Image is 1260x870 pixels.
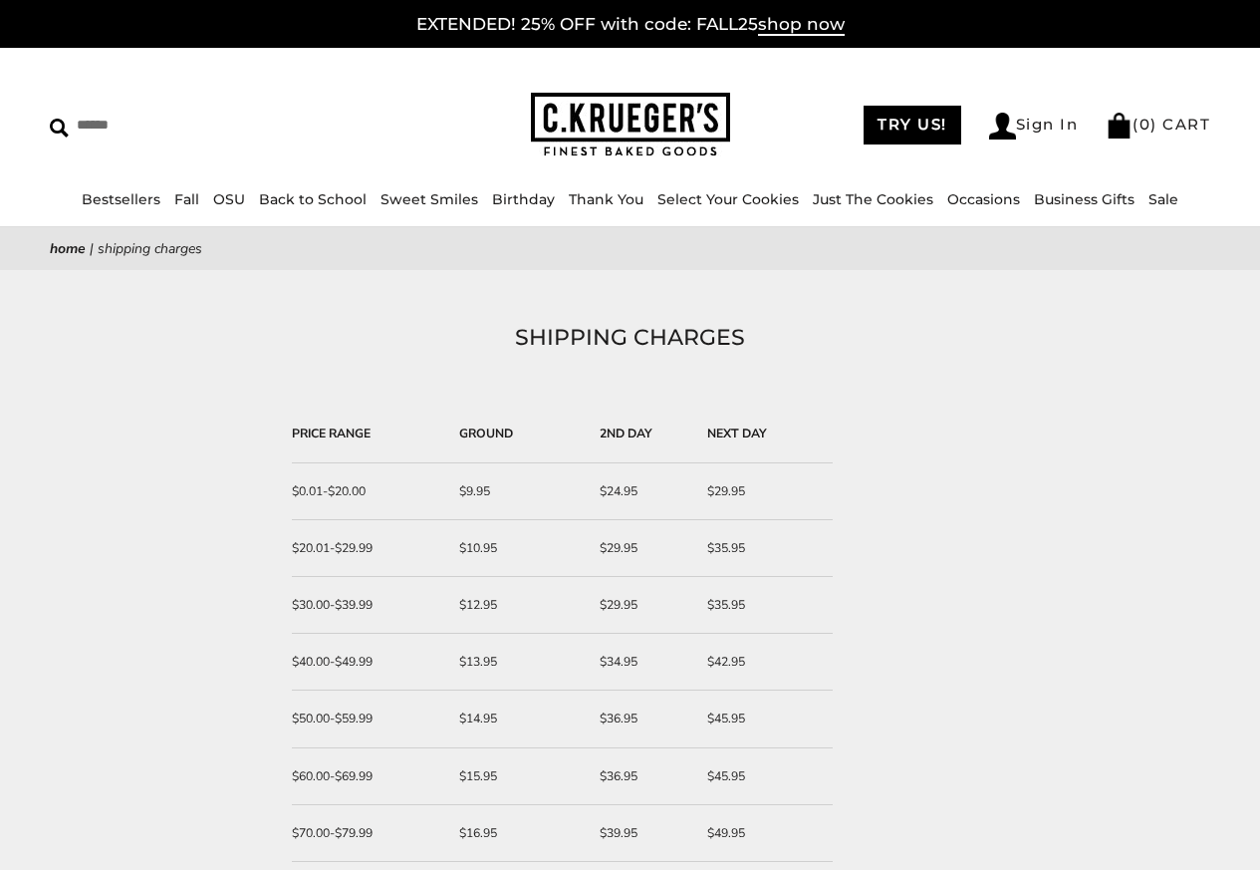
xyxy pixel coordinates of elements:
a: OSU [213,190,245,208]
span: SHIPPING CHARGES [98,239,202,258]
a: (0) CART [1106,115,1210,134]
td: $0.01-$20.00 [292,463,449,520]
td: $29.95 [697,463,833,520]
nav: breadcrumbs [50,237,1210,260]
td: $70.00-$79.99 [292,805,449,862]
span: 0 [1139,115,1151,134]
td: $29.95 [590,520,696,577]
strong: NEXT DAY [707,426,767,441]
td: $12.95 [449,577,590,634]
img: Account [989,113,1016,140]
a: Back to School [259,190,367,208]
div: $30.00-$39.99 [292,595,439,615]
td: $49.95 [697,805,833,862]
td: $39.95 [590,805,696,862]
td: $24.95 [590,463,696,520]
td: $29.95 [590,577,696,634]
a: Birthday [492,190,555,208]
td: $40.00-$49.99 [292,634,449,691]
a: TRY US! [864,106,961,145]
a: Sweet Smiles [380,190,478,208]
td: $36.95 [590,691,696,747]
td: $35.95 [697,577,833,634]
span: | [90,239,94,258]
td: $36.95 [590,748,696,805]
img: Search [50,119,69,138]
td: $42.95 [697,634,833,691]
img: Bag [1106,113,1133,139]
td: $60.00-$69.99 [292,748,449,805]
td: $13.95 [449,634,590,691]
td: $15.95 [449,748,590,805]
a: EXTENDED! 25% OFF with code: FALL25shop now [416,14,845,36]
img: C.KRUEGER'S [531,93,730,157]
td: $45.95 [697,691,833,747]
strong: GROUND [459,426,513,441]
td: $10.95 [449,520,590,577]
a: Sign In [989,113,1079,140]
a: Fall [174,190,199,208]
td: $14.95 [449,691,590,747]
a: Occasions [947,190,1020,208]
a: Thank You [569,190,643,208]
input: Search [50,110,316,141]
strong: 2ND DAY [600,426,652,441]
td: $34.95 [590,634,696,691]
td: $9.95 [449,463,590,520]
a: Bestsellers [82,190,160,208]
h1: SHIPPING CHARGES [80,320,1180,356]
span: shop now [758,14,845,36]
strong: PRICE RANGE [292,426,371,441]
a: Business Gifts [1034,190,1134,208]
a: Just The Cookies [813,190,933,208]
td: $35.95 [697,520,833,577]
td: $45.95 [697,748,833,805]
a: Home [50,239,86,258]
td: $16.95 [449,805,590,862]
a: Sale [1148,190,1178,208]
a: Select Your Cookies [657,190,799,208]
td: $50.00-$59.99 [292,691,449,747]
span: $20.01-$29.99 [292,540,373,556]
